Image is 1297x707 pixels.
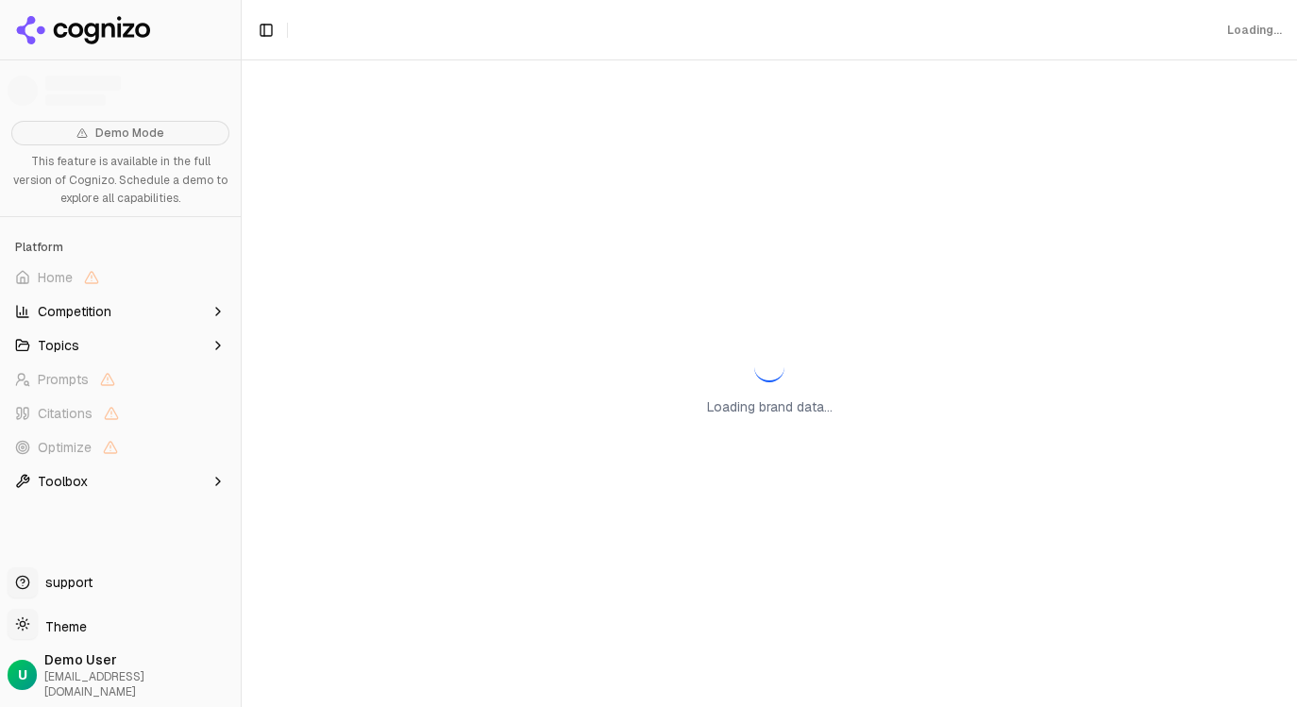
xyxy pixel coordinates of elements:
div: Platform [8,232,233,262]
span: Demo Mode [95,126,164,141]
p: This feature is available in the full version of Cognizo. Schedule a demo to explore all capabili... [11,153,229,209]
span: Citations [38,404,93,423]
span: U [18,665,27,684]
span: Competition [38,302,111,321]
button: Toolbox [8,466,233,497]
p: Loading brand data... [707,397,833,416]
span: Theme [38,618,87,635]
div: Loading... [1227,23,1282,38]
button: Topics [8,330,233,361]
span: Optimize [38,438,92,457]
span: support [38,573,93,592]
span: [EMAIL_ADDRESS][DOMAIN_NAME] [44,669,233,699]
span: Home [38,268,73,287]
span: Demo User [44,650,233,669]
button: Competition [8,296,233,327]
span: Topics [38,336,79,355]
span: Prompts [38,370,89,389]
span: Toolbox [38,472,88,491]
